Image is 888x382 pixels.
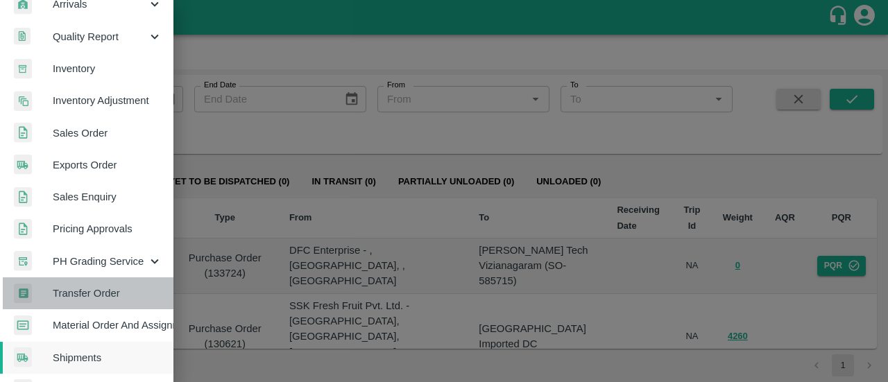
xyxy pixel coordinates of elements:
[53,189,162,205] span: Sales Enquiry
[14,59,32,79] img: whInventory
[53,125,162,141] span: Sales Order
[53,286,162,301] span: Transfer Order
[14,219,32,239] img: sales
[14,284,32,304] img: whTransfer
[14,91,32,111] img: inventory
[53,350,162,365] span: Shipments
[53,318,162,333] span: Material Order And Assignment
[14,315,32,336] img: centralMaterial
[53,157,162,173] span: Exports Order
[53,221,162,236] span: Pricing Approvals
[14,155,32,175] img: shipments
[14,251,32,271] img: whTracker
[53,29,147,44] span: Quality Report
[14,347,32,367] img: shipments
[53,61,162,76] span: Inventory
[14,123,32,143] img: sales
[14,28,31,45] img: qualityReport
[53,93,162,108] span: Inventory Adjustment
[53,254,147,269] span: PH Grading Service
[14,187,32,207] img: sales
